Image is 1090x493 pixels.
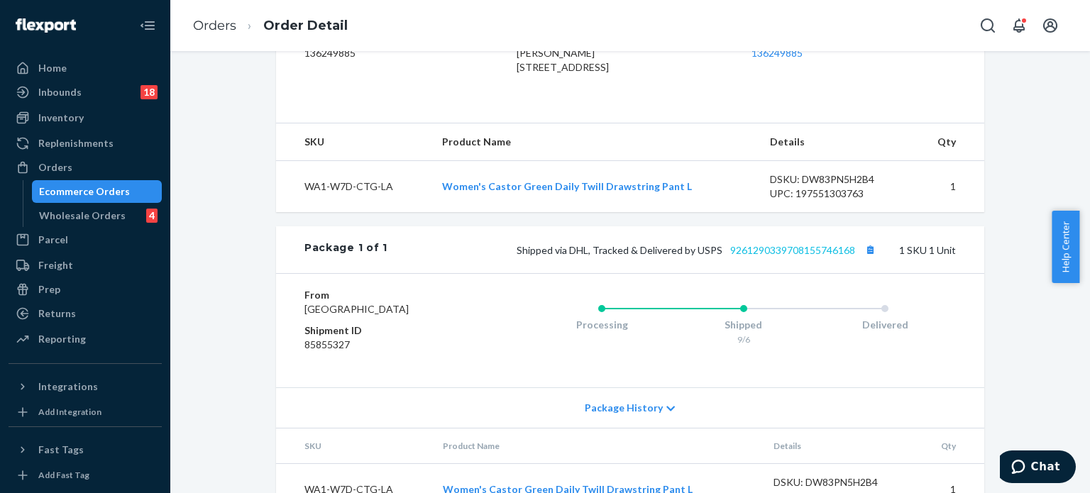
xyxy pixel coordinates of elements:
[918,428,984,464] th: Qty
[774,475,907,489] div: DSKU: DW83PN5H2B4
[38,233,68,247] div: Parcel
[431,123,759,161] th: Product Name
[9,302,162,325] a: Returns
[193,18,236,33] a: Orders
[9,228,162,251] a: Parcel
[16,18,76,33] img: Flexport logo
[585,401,663,415] span: Package History
[304,323,474,338] dt: Shipment ID
[673,318,815,332] div: Shipped
[752,47,803,59] a: 136249885
[304,288,474,302] dt: From
[387,240,956,259] div: 1 SKU 1 Unit
[1005,11,1033,40] button: Open notifications
[39,209,126,223] div: Wholesale Orders
[9,106,162,129] a: Inventory
[304,338,474,352] dd: 85855327
[762,428,918,464] th: Details
[38,282,60,297] div: Prep
[9,156,162,179] a: Orders
[276,428,431,464] th: SKU
[263,18,348,33] a: Order Detail
[730,244,855,256] a: 9261290339708155746168
[770,187,903,201] div: UPC: 197551303763
[32,180,163,203] a: Ecommerce Orders
[9,278,162,301] a: Prep
[38,332,86,346] div: Reporting
[38,380,98,394] div: Integrations
[861,240,879,259] button: Copy tracking number
[39,184,130,199] div: Ecommerce Orders
[974,11,1002,40] button: Open Search Box
[38,111,84,125] div: Inventory
[38,85,82,99] div: Inbounds
[182,5,359,47] ol: breadcrumbs
[517,244,879,256] span: Shipped via DHL, Tracked & Delivered by USPS
[9,438,162,461] button: Fast Tags
[9,404,162,421] a: Add Integration
[9,132,162,155] a: Replenishments
[1000,450,1076,486] iframe: Opens a widget where you can chat to one of our agents
[914,161,984,213] td: 1
[276,161,431,213] td: WA1-W7D-CTG-LA
[38,258,73,272] div: Freight
[38,136,114,150] div: Replenishments
[442,180,692,192] a: Women's Castor Green Daily Twill Drawstring Pant L
[38,406,101,418] div: Add Integration
[141,85,158,99] div: 18
[9,81,162,104] a: Inbounds18
[9,57,162,79] a: Home
[146,209,158,223] div: 4
[914,123,984,161] th: Qty
[304,303,409,315] span: [GEOGRAPHIC_DATA]
[304,46,494,60] dd: 136249885
[431,428,762,464] th: Product Name
[673,333,815,345] div: 9/6
[814,318,956,332] div: Delivered
[38,306,76,321] div: Returns
[38,443,84,457] div: Fast Tags
[9,328,162,350] a: Reporting
[1036,11,1064,40] button: Open account menu
[38,160,72,175] div: Orders
[759,123,915,161] th: Details
[1052,211,1079,283] button: Help Center
[38,61,67,75] div: Home
[9,254,162,277] a: Freight
[304,240,387,259] div: Package 1 of 1
[133,11,162,40] button: Close Navigation
[276,123,431,161] th: SKU
[770,172,903,187] div: DSKU: DW83PN5H2B4
[531,318,673,332] div: Processing
[9,375,162,398] button: Integrations
[32,204,163,227] a: Wholesale Orders4
[9,467,162,484] a: Add Fast Tag
[38,469,89,481] div: Add Fast Tag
